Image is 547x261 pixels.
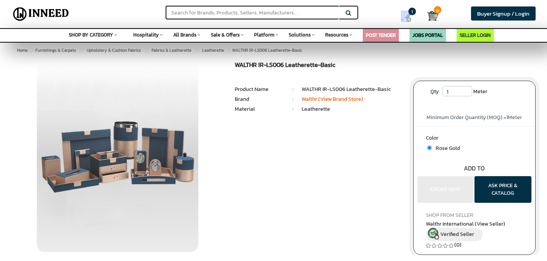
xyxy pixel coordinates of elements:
img: inneed-verified-seller-icon.png [428,228,439,239]
span: All Brands [173,31,196,38]
span: Upholstery & Cushion Fabrics [87,47,141,53]
span: Rose Gold [432,144,460,152]
a: Furnishings & Carpets [34,46,77,55]
a: Walthr (View Brand Store) [302,95,363,103]
a: Leatherette [201,46,226,55]
a: SELLER LOGIN [460,32,491,39]
span: Meter [473,86,487,97]
div: ADD TO [414,164,536,173]
span: 0 [434,6,441,14]
img: Cart [427,10,438,22]
span: Walthr International (View Seller) [426,220,505,228]
li: : [285,105,302,113]
a: my Quotes 1 [391,8,427,25]
span: Resources [325,31,348,38]
li: : [285,95,302,103]
span: 1 [408,8,416,15]
span: Sale & Offers [211,31,240,38]
li: Leatherette [302,105,402,113]
span: > [79,46,82,55]
li: WALTHR IR-LS006 Leatherette-Basic [302,86,402,93]
span: Verified Seller [440,230,474,238]
span: Hospitality [133,31,159,38]
span: Fabrics & Leatherette [152,47,191,53]
span: SHOP BY CATEGORY [69,31,113,38]
a: Upholstery & Cushion Fabrics [85,46,142,55]
a: Walthr International (View Seller) Verified Seller [426,220,523,241]
a: Buyer Signup / Login [471,6,536,21]
input: Search for Brands, Products, Sellers, Manufacturers... [166,6,339,19]
li: : [285,86,302,93]
img: Inneed.Market [10,5,72,24]
span: 1 [506,113,508,121]
span: > [30,47,33,53]
span: Solutions [289,31,311,38]
a: Fabrics & Leatherette [150,46,193,55]
span: Buyer Signup / Login [477,9,530,18]
span: Furnishings & Carpets [35,47,76,53]
img: Show My Quotes [400,11,412,22]
h1: WALTHR IR-LS006 Leatherette-Basic [235,62,402,70]
a: POST TENDER [366,32,396,39]
li: Product Name [235,86,285,93]
span: > [144,46,147,55]
a: (0) [454,241,462,249]
a: Cart 0 [427,8,432,24]
li: Brand [235,95,285,103]
li: Material [235,105,285,113]
label: Qty [427,86,443,97]
button: ASK PRICE & CATALOG [474,176,531,203]
span: Minimum Order Quantity (MOQ) = Meter [427,113,522,121]
span: WALTHR IR-LS006 Leatherette-Basic [34,47,302,53]
span: Leatherette [202,47,224,53]
img: WALTHR IR-LS006 Leatherette-Basic [37,62,198,252]
span: > [227,46,231,55]
span: > [194,46,198,55]
a: Home [16,46,29,55]
h4: SHOP FROM SELLER: [426,212,523,218]
a: JOBS PORTAL [413,32,443,39]
span: Platform [254,31,274,38]
label: Color [426,134,523,144]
